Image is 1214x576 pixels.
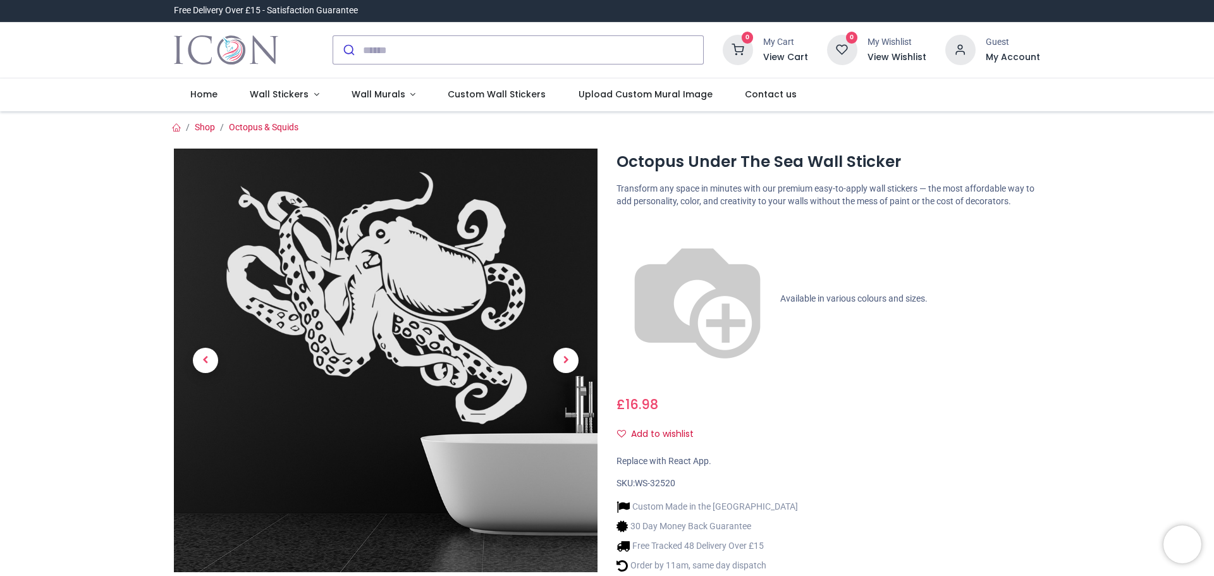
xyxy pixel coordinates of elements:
[1163,525,1201,563] iframe: Brevo live chat
[335,78,432,111] a: Wall Murals
[986,36,1040,49] div: Guest
[616,477,1040,490] div: SKU:
[174,149,598,572] img: Octopus Under The Sea Wall Sticker
[352,88,405,101] span: Wall Murals
[616,218,778,380] img: color-wheel.png
[827,44,857,54] a: 0
[250,88,309,101] span: Wall Stickers
[775,4,1040,17] iframe: Customer reviews powered by Trustpilot
[625,395,658,414] span: 16.98
[780,293,928,303] span: Available in various colours and sizes.
[579,88,713,101] span: Upload Custom Mural Image
[174,32,278,68] a: Logo of Icon Wall Stickers
[616,151,1040,173] h1: Octopus Under The Sea Wall Sticker
[333,36,363,64] button: Submit
[616,559,798,572] li: Order by 11am, same day dispatch
[616,539,798,553] li: Free Tracked 48 Delivery Over £15
[616,455,1040,468] div: Replace with React App.
[986,51,1040,64] a: My Account
[448,88,546,101] span: Custom Wall Stickers
[193,348,218,373] span: Previous
[763,51,808,64] a: View Cart
[635,478,675,488] span: WS-32520
[723,44,753,54] a: 0
[846,32,858,44] sup: 0
[233,78,335,111] a: Wall Stickers
[174,32,278,68] img: Icon Wall Stickers
[229,122,298,132] a: Octopus & Squids
[868,36,926,49] div: My Wishlist
[616,500,798,513] li: Custom Made in the [GEOGRAPHIC_DATA]
[745,88,797,101] span: Contact us
[195,122,215,132] a: Shop
[616,520,798,533] li: 30 Day Money Back Guarantee
[616,424,704,445] button: Add to wishlistAdd to wishlist
[742,32,754,44] sup: 0
[553,348,579,373] span: Next
[616,395,658,414] span: £
[868,51,926,64] a: View Wishlist
[763,36,808,49] div: My Cart
[174,212,237,509] a: Previous
[534,212,598,509] a: Next
[617,429,626,438] i: Add to wishlist
[190,88,218,101] span: Home
[174,4,358,17] div: Free Delivery Over £15 - Satisfaction Guarantee
[616,183,1040,207] p: Transform any space in minutes with our premium easy-to-apply wall stickers — the most affordable...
